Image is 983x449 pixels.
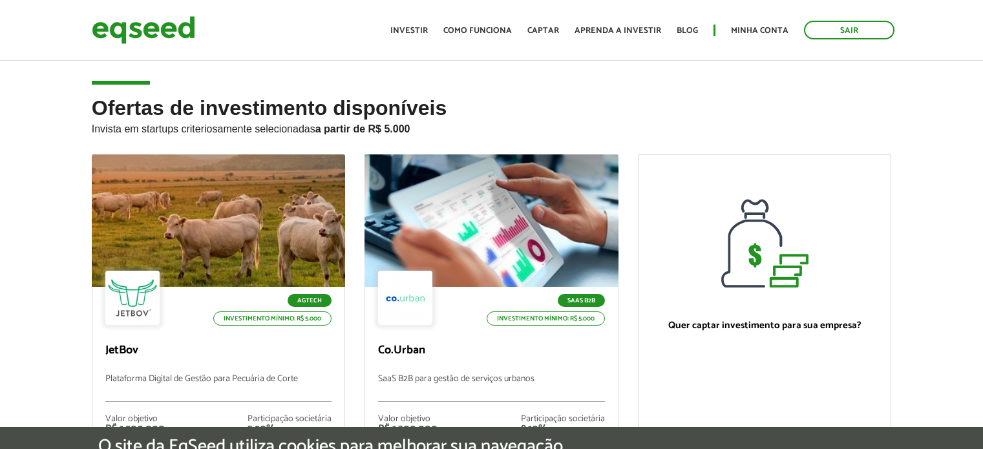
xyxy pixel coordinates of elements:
a: Sair [804,21,894,39]
div: 3,50% [248,424,332,434]
img: EqSeed [92,13,195,47]
p: Co.Urban [378,344,605,358]
h2: Ofertas de investimento disponíveis [92,97,892,154]
p: Investimento mínimo: R$ 5.000 [213,311,332,326]
p: SaaS B2B [558,294,605,307]
a: Como funciona [443,26,512,35]
a: Captar [527,26,559,35]
a: Minha conta [731,26,788,35]
p: JetBov [105,344,332,358]
p: SaaS B2B para gestão de serviços urbanos [378,374,605,402]
p: Plataforma Digital de Gestão para Pecuária de Corte [105,374,332,402]
a: Aprenda a investir [575,26,661,35]
p: Invista em startups criteriosamente selecionadas [92,120,892,135]
p: Quer captar investimento para sua empresa? [651,320,878,331]
div: R$ 1.200.000 [378,424,438,434]
p: Agtech [288,294,332,307]
p: Investimento mínimo: R$ 5.000 [487,311,605,326]
div: Valor objetivo [105,415,165,424]
div: 8,10% [521,424,605,434]
div: R$ 1.500.000 [105,424,165,434]
div: Participação societária [521,415,605,424]
div: Valor objetivo [378,415,438,424]
strong: a partir de R$ 5.000 [315,123,410,134]
a: Blog [677,26,698,35]
div: Participação societária [248,415,332,424]
a: Investir [390,26,428,35]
